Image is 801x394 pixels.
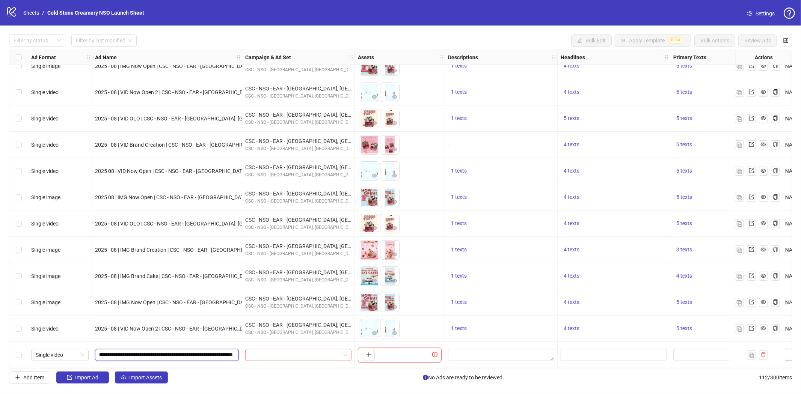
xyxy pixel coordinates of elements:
button: Preview [370,66,379,75]
span: 4 texts [564,141,579,147]
button: 1 texts [448,167,470,176]
span: eye [392,331,397,336]
span: export [749,89,754,95]
button: Configure table settings [780,35,792,47]
span: Single image [31,194,60,200]
span: eye [392,120,397,126]
button: Import Assets [115,371,168,383]
span: eye [372,252,377,257]
div: Resize Headlines column [668,50,670,65]
div: CSC - NSO - EAR - [GEOGRAPHIC_DATA], [GEOGRAPHIC_DATA] CSC 24120 - Geozips [245,242,351,250]
span: 2025 - 08 | VID Now Open 2 | CSC - NSO - EAR - [GEOGRAPHIC_DATA], [GEOGRAPHIC_DATA] CSC 23411 | M... [95,89,413,95]
div: CSC - NSO - EAR - [GEOGRAPHIC_DATA], [GEOGRAPHIC_DATA] CSC 24120 - Geozips [245,295,351,303]
button: Apply TemplateBETA [615,35,691,47]
img: Asset 1 [360,57,379,75]
button: Duplicate [735,298,744,307]
span: 5 texts [676,63,692,69]
div: CSC - NSO - EAR - [GEOGRAPHIC_DATA], [GEOGRAPHIC_DATA] CSC 24120 - Geozips [245,268,351,277]
button: 4 texts [561,88,582,97]
span: eye [392,94,397,99]
div: CSC - NSO - [GEOGRAPHIC_DATA], [GEOGRAPHIC_DATA] CSC 2475 - EAR - [DATE] [245,171,351,179]
span: exclamation-circle [432,352,440,357]
div: Select row 105 [9,158,28,184]
span: Settings [756,9,775,18]
span: Single video [31,221,59,227]
strong: Ad Format [31,53,56,62]
div: CSC - NSO - [GEOGRAPHIC_DATA], [GEOGRAPHIC_DATA] CSC 23411 - EAR - [DATE] [245,93,351,100]
span: 5 texts [676,220,692,226]
span: eye [761,273,766,278]
div: Edit values [561,349,667,361]
img: Asset 2 [380,241,399,259]
button: Bulk Edit [571,35,612,47]
img: Asset 2 [380,162,399,180]
button: Duplicate [735,193,744,202]
img: Duplicate [737,169,742,174]
span: eye [392,147,397,152]
button: Duplicate [735,140,744,149]
strong: Actions [755,53,773,62]
span: eye [372,226,377,231]
span: 1 texts [451,194,467,200]
button: Preview [390,145,399,154]
img: Asset 1 [360,135,379,154]
span: eye [372,68,377,73]
span: 2025 - 08 | VID OLO | CSC - NSO - EAR - [GEOGRAPHIC_DATA], [GEOGRAPHIC_DATA] CSC 24120 | MTO | OL... [95,221,383,227]
span: Import Assets [129,374,162,380]
div: CSC - NSO - [GEOGRAPHIC_DATA], [GEOGRAPHIC_DATA] CSC 24120 - EAR - [DATE] [245,250,351,257]
button: Preview [390,250,399,259]
div: Resize Campaign & Ad Set column [353,50,354,65]
button: 4 texts [561,324,582,333]
button: 1 texts [448,219,470,228]
span: holder [551,55,557,60]
img: Asset 2 [380,214,399,233]
img: Duplicate [737,116,742,122]
span: question-circle [784,8,795,19]
button: 1 texts [448,272,470,281]
button: 5 texts [673,62,695,71]
button: 4 texts [561,140,582,149]
button: 4 texts [561,298,582,307]
button: Preview [390,119,399,128]
span: 1 texts [451,89,467,95]
span: 2025 08 | IMG Now Open | CSC - NSO - EAR - [GEOGRAPHIC_DATA], [GEOGRAPHIC_DATA] CSC 2475 | MTO | ... [95,194,405,200]
div: CSC - NSO - [GEOGRAPHIC_DATA], [GEOGRAPHIC_DATA] CSC 24120 - EAR - [DATE] [245,224,351,231]
div: CSC - NSO - EAR - [GEOGRAPHIC_DATA], [GEOGRAPHIC_DATA] CSC 23411 - Geozips [245,84,351,93]
span: holder [91,55,96,60]
button: Preview [370,303,379,312]
a: Cold Stone Creamery NSO Launch Sheet [46,9,146,17]
span: holder [669,55,674,60]
span: copy [773,63,778,68]
button: Preview [370,198,379,207]
button: 5 texts [673,298,695,307]
span: 4 texts [564,63,579,69]
span: eye [392,68,397,73]
span: Single image [31,273,60,279]
span: Single image [31,63,60,69]
button: 1 texts [448,324,470,333]
span: control [783,38,789,43]
span: eye [761,194,766,200]
span: 1 texts [451,273,467,279]
span: eye [761,142,766,147]
a: Sheets [22,9,41,17]
span: 5 texts [676,299,692,305]
img: Asset 2 [380,188,399,207]
button: 5 texts [561,114,582,123]
span: copy [773,194,778,200]
button: 5 texts [673,140,695,149]
img: Asset 2 [380,109,399,128]
img: Duplicate [737,143,742,148]
strong: Descriptions [448,53,478,62]
span: setting [747,11,753,16]
span: 2025 - 08 | IMG Now Open | CSC - NSO - EAR - [GEOGRAPHIC_DATA], [GEOGRAPHIC_DATA] CSC 23411 | MTO... [95,63,410,69]
span: import [67,375,72,380]
button: 5 texts [673,193,695,202]
span: holder [241,55,246,60]
button: 1 texts [448,245,470,254]
button: 1 texts [448,88,470,97]
button: 4 texts [561,272,582,281]
span: holder [354,55,359,60]
span: Single video [31,142,59,148]
div: CSC - NSO - EAR - [GEOGRAPHIC_DATA], [GEOGRAPHIC_DATA] CSC 24120 - Geozips [245,321,351,329]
